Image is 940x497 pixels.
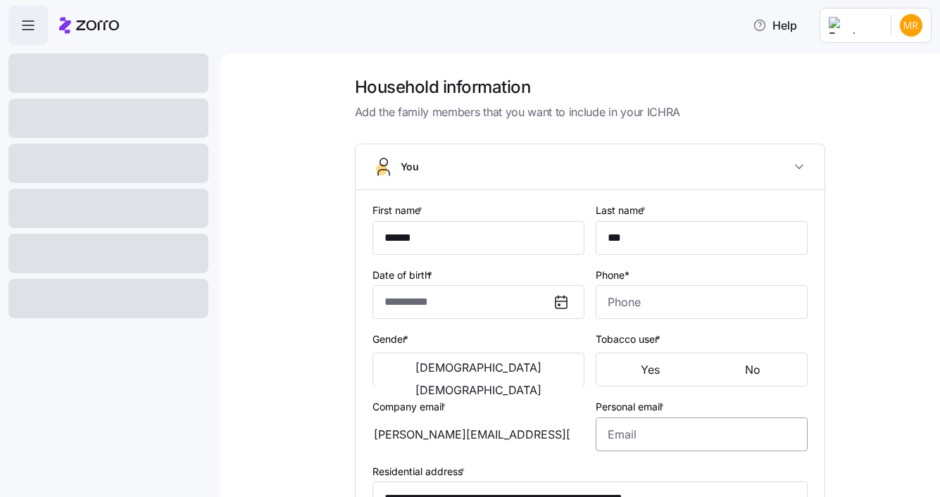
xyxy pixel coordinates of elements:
[355,103,825,121] span: Add the family members that you want to include in your ICHRA
[641,364,660,375] span: Yes
[596,285,808,319] input: Phone
[372,332,411,347] label: Gender
[829,17,879,34] img: Employer logo
[372,268,435,283] label: Date of birth
[356,144,825,190] button: You
[596,203,648,218] label: Last name
[753,17,797,34] span: Help
[745,364,760,375] span: No
[596,332,663,347] label: Tobacco user
[596,399,667,415] label: Personal email
[415,362,541,373] span: [DEMOGRAPHIC_DATA]
[596,268,629,283] label: Phone*
[415,384,541,396] span: [DEMOGRAPHIC_DATA]
[372,399,449,415] label: Company email
[401,160,419,174] span: You
[372,464,468,479] label: Residential address
[596,417,808,451] input: Email
[741,11,808,39] button: Help
[355,76,825,98] h1: Household information
[900,14,922,37] img: 006421a36742be2ce30e0ec1657174d9
[372,203,425,218] label: First name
